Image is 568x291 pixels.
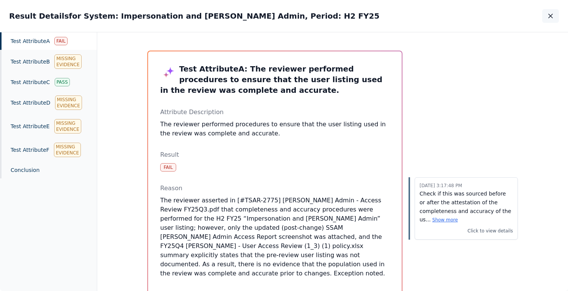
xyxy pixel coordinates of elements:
[160,150,390,159] p: Result
[160,184,390,193] p: Reason
[467,227,513,235] p: Click to view details
[54,119,81,134] div: Missing Evidence
[420,182,513,190] p: [DATE] 3:17:48 PM
[54,54,81,69] div: Missing Evidence
[55,78,70,86] div: Pass
[160,108,390,117] p: Attribute Description
[54,143,81,157] div: Missing Evidence
[9,11,379,21] h2: Result Details for System: Impersonation and [PERSON_NAME] Admin, Period: H2 FY25
[160,196,390,278] p: The reviewer asserted in [#TSAR-2775] [PERSON_NAME] Admin - Access Review FY25Q3.pdf that complet...
[160,64,390,95] h3: Test Attribute A : The reviewer performed procedures to ensure that the user listing used in the ...
[432,217,458,223] button: Show more
[54,37,67,45] div: Fail
[420,189,513,224] p: Check if this was sourced before or after the attestation of the completeness and accuracy of the...
[160,120,390,138] p: The reviewer performed procedures to ensure that the user listing used in the review was complete...
[160,163,176,172] div: Fail
[55,95,82,110] div: Missing Evidence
